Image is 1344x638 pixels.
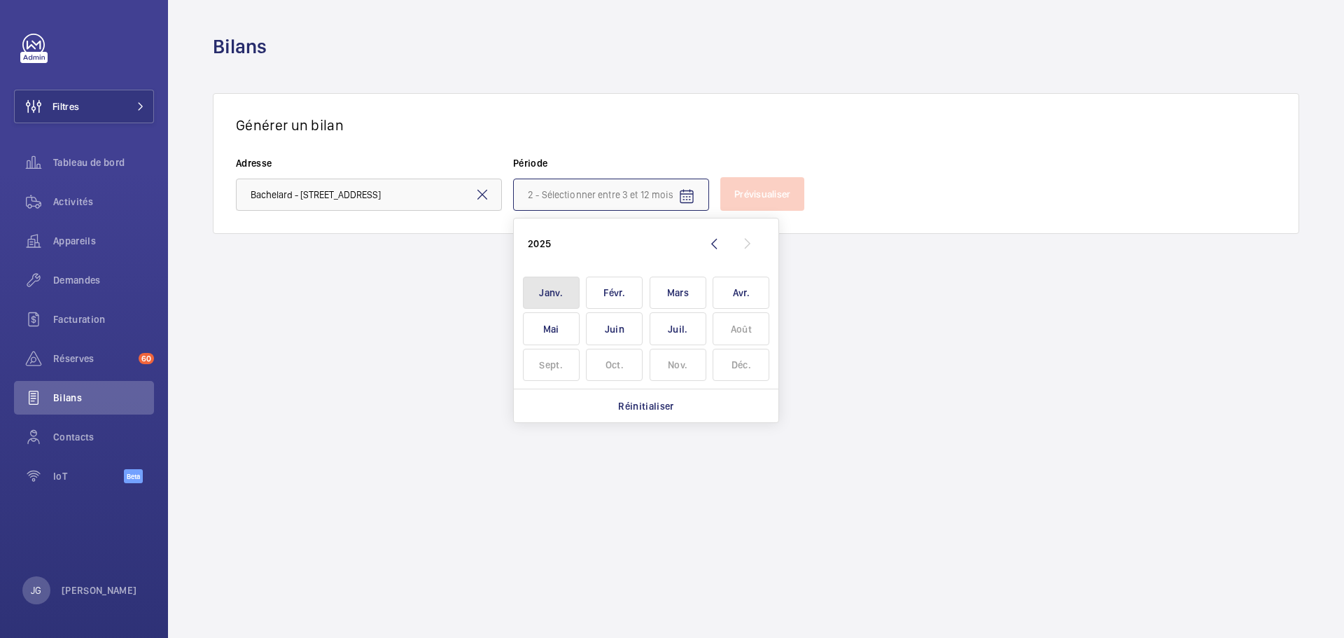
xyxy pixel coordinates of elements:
span: Beta [124,469,143,483]
label: Période [513,156,709,170]
span: Juin [586,312,643,345]
button: janvier 2025 [519,275,583,311]
button: Filtres [14,90,154,123]
span: Août [713,312,769,345]
button: Prévisualiser [720,177,804,211]
button: décembre 2025 [710,347,773,383]
span: 60 [139,353,154,364]
span: Janv. [523,277,580,310]
p: [PERSON_NAME] [62,583,137,597]
span: Facturation [53,312,154,326]
span: Bilans [53,391,154,405]
span: Activités [53,195,154,209]
span: Tableau de bord [53,155,154,169]
span: Mai [523,312,580,345]
span: Nov. [650,349,706,382]
button: mars 2025 [646,275,710,311]
input: 2 - Sélectionner entre 3 et 12 mois [513,179,709,211]
input: 1 - Tapez l'adresse concerné [236,179,502,211]
span: IoT [53,469,124,483]
label: Adresse [236,156,502,170]
button: octobre 2025 [583,347,647,383]
span: Prévisualiser [734,188,790,200]
button: mai 2025 [519,311,583,347]
p: Réinitialiser [618,399,674,413]
span: Appareils [53,234,154,248]
button: août 2025 [710,311,773,347]
span: Contacts [53,430,154,444]
span: Avr. [713,277,769,310]
span: Demandes [53,273,154,287]
span: Réserves [53,352,133,366]
h3: Générer un bilan [236,116,1276,134]
span: Févr. [586,277,643,310]
span: Juil. [650,312,706,345]
button: février 2025 [583,275,647,311]
button: juin 2025 [583,311,647,347]
button: juillet 2025 [646,311,710,347]
h1: Bilans [213,34,275,60]
button: avril 2025 [710,275,773,311]
button: novembre 2025 [646,347,710,383]
p: JG [31,583,41,597]
span: Mars [650,277,706,310]
span: Sept. [523,349,580,382]
div: 2025 [528,237,551,251]
button: septembre 2025 [519,347,583,383]
span: Déc. [713,349,769,382]
span: Oct. [586,349,643,382]
button: Open calendar [670,180,703,214]
span: Filtres [52,99,79,113]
